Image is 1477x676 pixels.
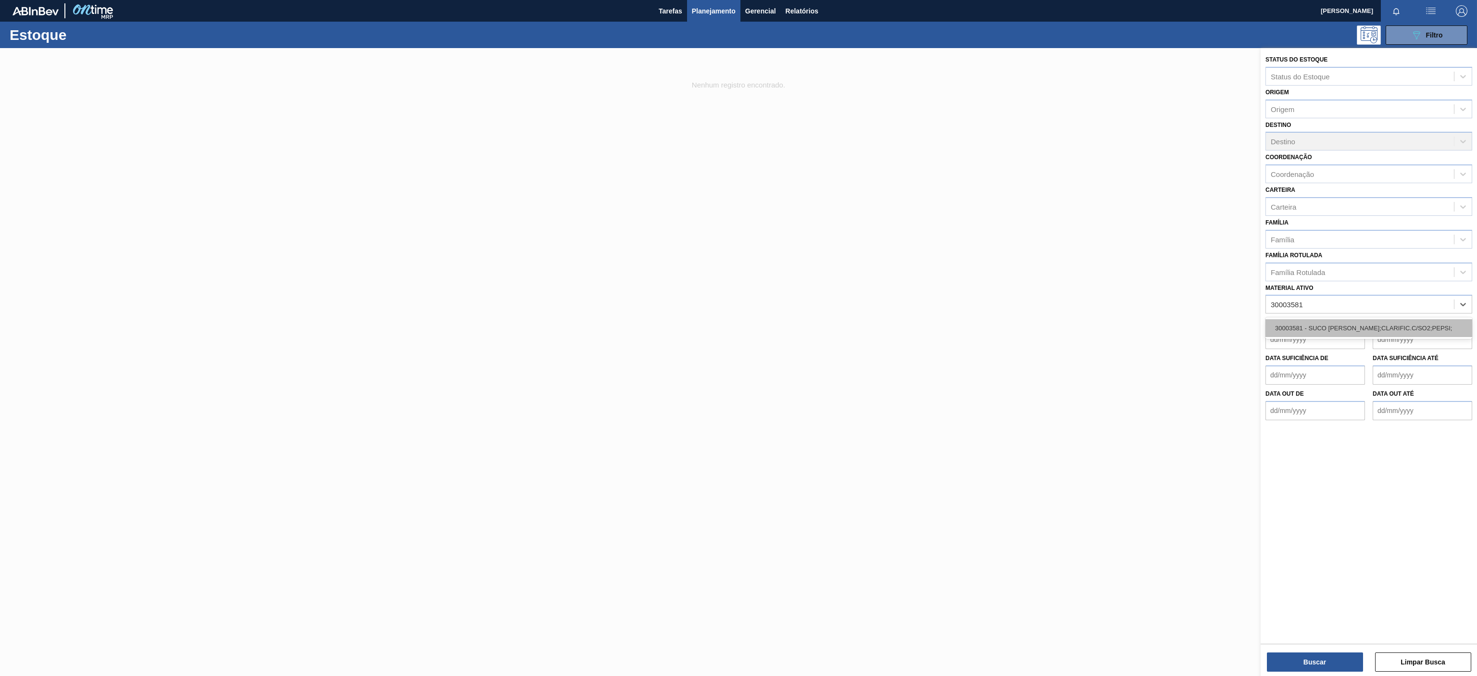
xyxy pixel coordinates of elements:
input: dd/mm/yyyy [1373,330,1472,349]
img: TNhmsLtSVTkK8tSr43FrP2fwEKptu5GPRR3wAAAABJRU5ErkJggg== [13,7,59,15]
label: Origem [1265,89,1289,96]
div: 30003581 - SUCO [PERSON_NAME];CLARIFIC.C/SO2;PEPSI; [1265,319,1472,337]
div: Coordenação [1271,170,1314,178]
div: Família [1271,235,1294,243]
input: dd/mm/yyyy [1265,365,1365,385]
label: Data suficiência até [1373,355,1439,362]
label: Coordenação [1265,154,1312,161]
button: Notificações [1381,4,1412,18]
img: Logout [1456,5,1467,17]
label: Família Rotulada [1265,252,1322,259]
label: Data suficiência de [1265,355,1328,362]
input: dd/mm/yyyy [1265,401,1365,420]
div: Carteira [1271,202,1296,211]
span: Filtro [1426,31,1443,39]
span: Relatórios [786,5,818,17]
span: Tarefas [659,5,682,17]
label: Data out até [1373,390,1414,397]
div: Status do Estoque [1271,72,1330,80]
input: dd/mm/yyyy [1265,330,1365,349]
div: Família Rotulada [1271,268,1325,276]
img: userActions [1425,5,1437,17]
label: Destino [1265,122,1291,128]
input: dd/mm/yyyy [1373,401,1472,420]
label: Família [1265,219,1289,226]
div: Pogramando: nenhum usuário selecionado [1357,25,1381,45]
span: Planejamento [692,5,736,17]
label: Carteira [1265,187,1295,193]
span: Gerencial [745,5,776,17]
h1: Estoque [10,29,163,40]
div: Origem [1271,105,1294,113]
button: Filtro [1386,25,1467,45]
label: Status do Estoque [1265,56,1327,63]
label: Data out de [1265,390,1304,397]
label: Material ativo [1265,285,1314,291]
input: dd/mm/yyyy [1373,365,1472,385]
